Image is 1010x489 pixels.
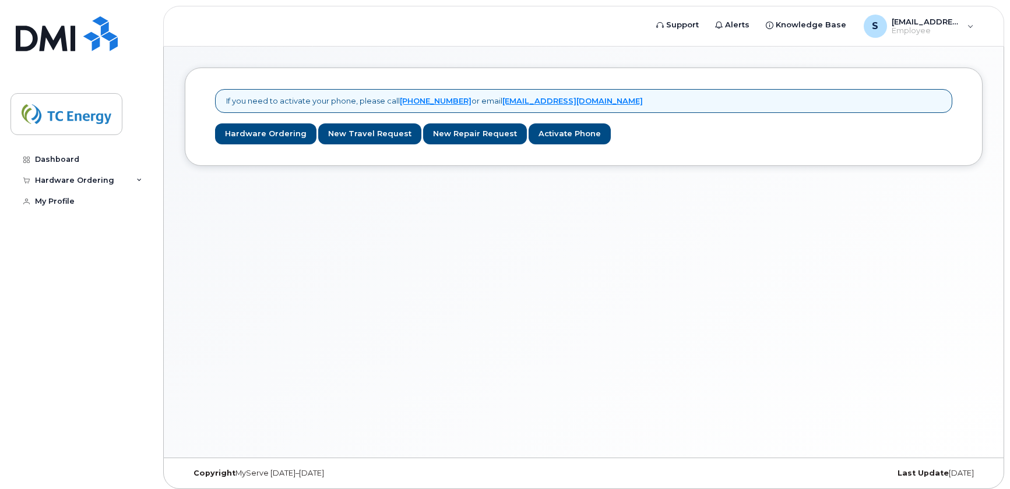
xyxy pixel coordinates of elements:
strong: Copyright [193,469,235,477]
a: [EMAIL_ADDRESS][DOMAIN_NAME] [502,96,643,105]
div: [DATE] [717,469,983,478]
a: New Travel Request [318,123,421,145]
div: MyServe [DATE]–[DATE] [185,469,451,478]
a: [PHONE_NUMBER] [400,96,471,105]
a: Hardware Ordering [215,123,316,145]
a: New Repair Request [423,123,527,145]
a: Activate Phone [529,123,611,145]
p: If you need to activate your phone, please call or email [226,95,643,107]
strong: Last Update [898,469,949,477]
